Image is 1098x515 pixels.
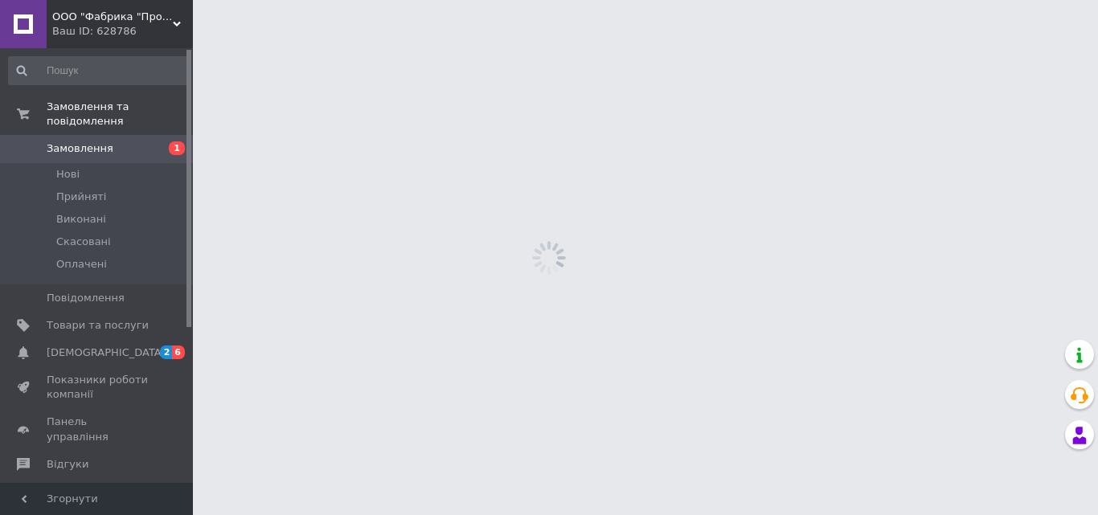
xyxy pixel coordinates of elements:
[47,373,149,402] span: Показники роботи компанії
[172,345,185,359] span: 6
[160,345,173,359] span: 2
[47,457,88,472] span: Відгуки
[47,318,149,333] span: Товари та послуги
[47,345,166,360] span: [DEMOGRAPHIC_DATA]
[8,56,190,85] input: Пошук
[56,190,106,204] span: Прийняті
[56,212,106,227] span: Виконані
[52,10,173,24] span: ООО "Фабрика "Промтекстиль"
[56,167,80,182] span: Нові
[169,141,185,155] span: 1
[47,141,113,156] span: Замовлення
[47,291,125,305] span: Повідомлення
[47,415,149,443] span: Панель управління
[56,235,111,249] span: Скасовані
[56,257,107,272] span: Оплачені
[52,24,193,39] div: Ваш ID: 628786
[47,100,193,129] span: Замовлення та повідомлення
